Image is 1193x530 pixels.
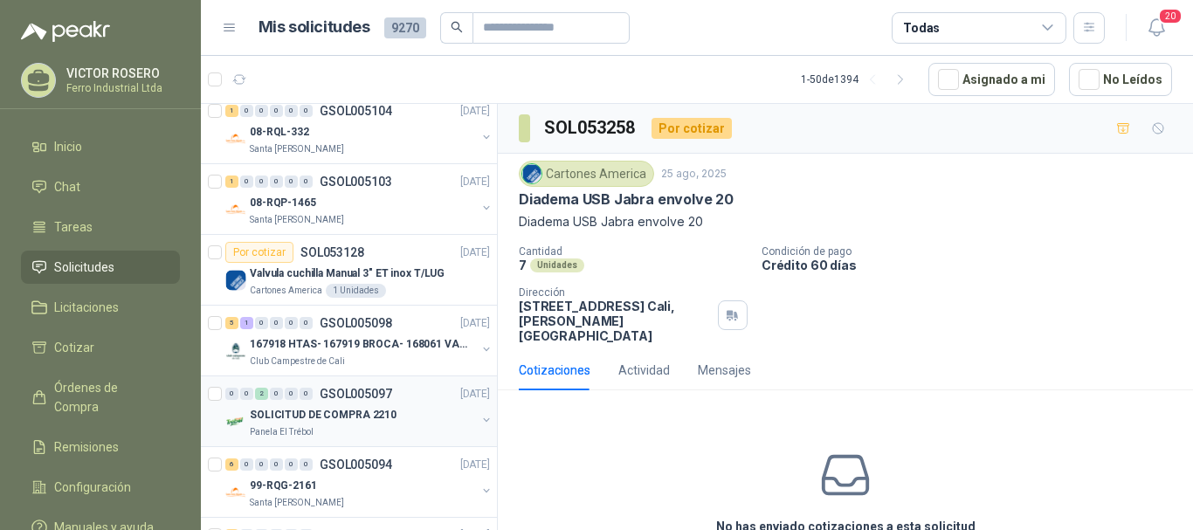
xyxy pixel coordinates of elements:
div: 1 [225,105,238,117]
div: 1 Unidades [326,284,386,298]
div: 0 [255,317,268,329]
p: 25 ago, 2025 [661,166,727,182]
div: 0 [240,388,253,400]
p: 08-RQP-1465 [250,195,316,211]
p: GSOL005104 [320,105,392,117]
a: Licitaciones [21,291,180,324]
span: Solicitudes [54,258,114,277]
span: Configuración [54,478,131,497]
div: Mensajes [698,361,751,380]
p: Panela El Trébol [250,425,314,439]
p: [STREET_ADDRESS] Cali , [PERSON_NAME][GEOGRAPHIC_DATA] [519,299,711,343]
img: Logo peakr [21,21,110,42]
p: [DATE] [460,315,490,332]
h1: Mis solicitudes [259,15,370,40]
p: Cartones America [250,284,322,298]
p: Cantidad [519,245,748,258]
div: Cotizaciones [519,361,590,380]
p: 167918 HTAS- 167919 BROCA- 168061 VALVULA [250,336,467,353]
p: 99-RQG-2161 [250,478,317,494]
button: Asignado a mi [928,63,1055,96]
span: 20 [1158,8,1183,24]
p: [DATE] [460,174,490,190]
div: 0 [270,105,283,117]
div: 0 [285,388,298,400]
span: search [451,21,463,33]
p: GSOL005094 [320,458,392,471]
div: Actividad [618,361,670,380]
div: 0 [225,388,238,400]
div: Por cotizar [652,118,732,139]
p: 7 [519,258,527,272]
div: 0 [270,176,283,188]
a: 5 1 0 0 0 0 GSOL005098[DATE] Company Logo167918 HTAS- 167919 BROCA- 168061 VALVULAClub Campestre ... [225,313,493,368]
p: Santa [PERSON_NAME] [250,496,344,510]
img: Company Logo [225,411,246,432]
div: 0 [240,176,253,188]
span: Chat [54,177,80,196]
p: [DATE] [460,386,490,403]
p: VICTOR ROSERO [66,67,176,79]
div: 0 [255,458,268,471]
div: 5 [225,317,238,329]
div: Todas [903,18,940,38]
a: Configuración [21,471,180,504]
img: Company Logo [225,199,246,220]
div: 6 [225,458,238,471]
p: Condición de pago [762,245,1186,258]
a: 1 0 0 0 0 0 GSOL005104[DATE] Company Logo08-RQL-332Santa [PERSON_NAME] [225,100,493,156]
div: Por cotizar [225,242,293,263]
p: Ferro Industrial Ltda [66,83,176,93]
a: Cotizar [21,331,180,364]
div: 2 [255,388,268,400]
div: 0 [300,388,313,400]
div: 0 [285,458,298,471]
a: Solicitudes [21,251,180,284]
p: Diadema USB Jabra envolve 20 [519,190,734,209]
p: Santa [PERSON_NAME] [250,213,344,227]
img: Company Logo [225,270,246,291]
div: Unidades [530,258,584,272]
span: Inicio [54,137,82,156]
p: GSOL005098 [320,317,392,329]
img: Company Logo [225,482,246,503]
a: Inicio [21,130,180,163]
div: 0 [285,105,298,117]
div: 0 [270,458,283,471]
a: Órdenes de Compra [21,371,180,423]
div: 0 [255,176,268,188]
div: 0 [300,176,313,188]
a: Por cotizarSOL053128[DATE] Company LogoValvula cuchilla Manual 3" ET inox T/LUGCartones America1 ... [201,235,497,306]
img: Company Logo [225,341,246,361]
a: Remisiones [21,430,180,464]
p: [DATE] [460,103,490,120]
a: 6 0 0 0 0 0 GSOL005094[DATE] Company Logo99-RQG-2161Santa [PERSON_NAME] [225,454,493,510]
button: No Leídos [1069,63,1172,96]
div: 0 [270,317,283,329]
h3: SOL053258 [544,114,638,141]
div: 0 [300,105,313,117]
p: Crédito 60 días [762,258,1186,272]
a: Tareas [21,210,180,244]
a: Chat [21,170,180,203]
span: Cotizar [54,338,94,357]
a: 0 0 2 0 0 0 GSOL005097[DATE] Company LogoSOLICITUD DE COMPRA 2210Panela El Trébol [225,383,493,439]
p: Dirección [519,286,711,299]
div: 0 [285,317,298,329]
div: 0 [300,458,313,471]
p: SOL053128 [300,246,364,258]
p: Santa [PERSON_NAME] [250,142,344,156]
span: Órdenes de Compra [54,378,163,416]
p: Valvula cuchilla Manual 3" ET inox T/LUG [250,265,445,282]
div: 0 [270,388,283,400]
div: 1 [240,317,253,329]
p: 08-RQL-332 [250,124,309,141]
p: [DATE] [460,457,490,473]
div: 1 - 50 de 1394 [801,65,914,93]
img: Company Logo [522,164,541,183]
p: SOLICITUD DE COMPRA 2210 [250,407,397,423]
div: 0 [240,105,253,117]
button: 20 [1141,12,1172,44]
div: Cartones America [519,161,654,187]
p: GSOL005097 [320,388,392,400]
